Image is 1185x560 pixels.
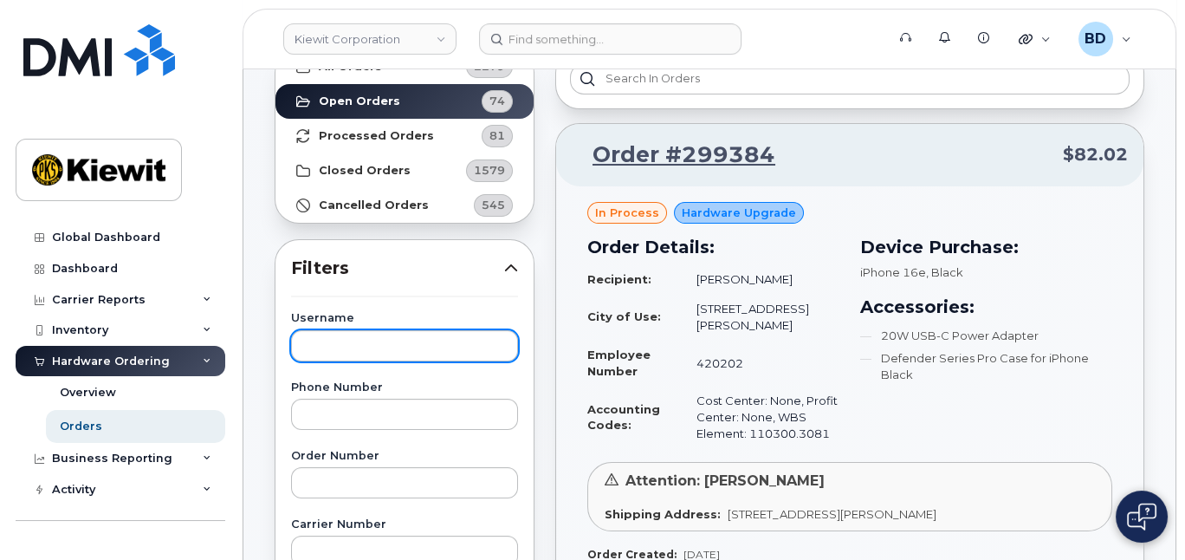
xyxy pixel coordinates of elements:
label: Carrier Number [291,519,518,531]
label: Username [291,313,518,324]
div: Barbara Dye [1066,22,1143,56]
h3: Order Details: [587,234,839,260]
a: Closed Orders1579 [275,153,534,188]
label: Phone Number [291,382,518,394]
td: [PERSON_NAME] [681,264,839,295]
span: iPhone 16e [860,265,926,279]
li: Defender Series Pro Case for iPhone Black [860,350,1112,382]
a: Kiewit Corporation [283,23,457,55]
h3: Accessories: [860,294,1112,320]
a: Open Orders74 [275,84,534,119]
strong: Closed Orders [319,164,411,178]
span: $82.02 [1063,142,1128,167]
span: 81 [489,127,505,144]
td: Cost Center: None, Profit Center: None, WBS Element: 110300.3081 [681,386,839,448]
a: Order #299384 [572,140,775,171]
a: Processed Orders81 [275,119,534,153]
a: Cancelled Orders545 [275,188,534,223]
strong: City of Use: [587,309,661,323]
span: BD [1085,29,1106,49]
h3: Device Purchase: [860,234,1112,260]
strong: Cancelled Orders [319,199,429,212]
strong: Accounting Codes: [587,402,660,433]
span: [STREET_ADDRESS][PERSON_NAME] [728,507,936,521]
li: 20W USB-C Power Adapter [860,328,1112,344]
strong: Open Orders [319,94,400,108]
label: Order Number [291,451,518,462]
strong: Processed Orders [319,129,434,143]
span: 74 [489,93,505,109]
img: Open chat [1127,503,1156,531]
span: Hardware Upgrade [682,205,796,221]
span: 545 [482,197,505,213]
span: 1579 [474,162,505,179]
strong: Shipping Address: [605,507,721,521]
input: Find something... [479,23,741,55]
td: 420202 [681,340,839,386]
span: in process [595,205,659,221]
span: Attention: [PERSON_NAME] [625,472,825,489]
strong: Recipient: [587,272,651,286]
input: Search in orders [570,63,1130,94]
td: [STREET_ADDRESS][PERSON_NAME] [681,294,839,340]
span: Filters [291,256,504,281]
span: , Black [926,265,963,279]
div: Quicklinks [1007,22,1063,56]
strong: Employee Number [587,348,651,378]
